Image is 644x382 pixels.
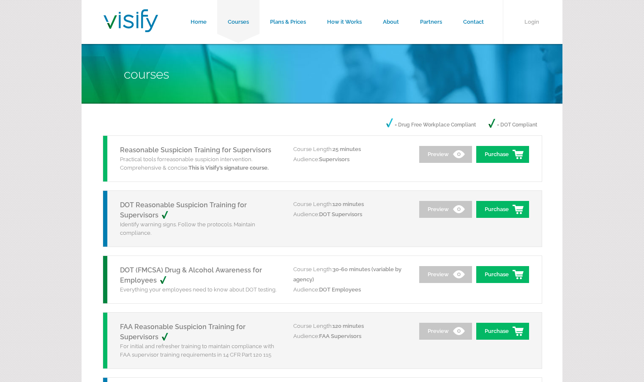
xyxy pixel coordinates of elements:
span: For initial and refresher training to maintain compliance with FAA supervisor training requiremen... [120,343,274,358]
a: FAA Reasonable Suspicion Training for Supervisors [120,323,246,341]
p: Course Length: [293,144,407,154]
p: Course Length: [293,264,407,285]
a: Purchase [476,323,529,340]
a: Purchase [476,146,529,163]
p: Course Length: [293,199,407,209]
span: reasonable suspicion intervention. Comprehensive & concise. [120,156,269,171]
a: DOT (FMCSA) Drug & Alcohol Awareness for Employees [120,266,262,284]
a: Reasonable Suspicion Training for Supervisors [120,146,271,154]
p: Audience: [293,154,407,165]
a: Purchase [476,201,529,218]
a: Preview [419,323,472,340]
a: Preview [419,146,472,163]
img: Visify Training [104,9,158,32]
a: Preview [419,266,472,283]
span: DOT Employees [319,286,361,293]
span: 120 minutes [333,323,364,329]
strong: This is Visify’s signature course. [188,165,269,171]
span: Courses [124,67,169,82]
span: Supervisors [319,156,349,162]
p: = DOT Compliant [488,118,537,131]
a: Purchase [476,266,529,283]
span: DOT Supervisors [319,211,362,217]
a: Visify Training [104,22,158,35]
span: 30-60 minutes (variable by agency) [293,266,401,283]
a: Preview [419,201,472,218]
p: Practical tools for [120,155,281,172]
p: Everything your employees need to know about DOT testing. [120,286,281,294]
p: Course Length: [293,321,407,331]
span: 120 minutes [333,201,364,207]
span: FAA Supervisors [319,333,361,339]
p: Audience: [293,285,407,295]
p: = Drug Free Workplace Compliant [386,118,476,131]
span: 25 minutes [333,146,361,152]
p: Audience: [293,331,407,341]
p: Identify warning signs. Follow the protocols. Maintain compliance. [120,220,281,237]
a: DOT Reasonable Suspicion Training for Supervisors [120,201,247,219]
p: Audience: [293,209,407,220]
